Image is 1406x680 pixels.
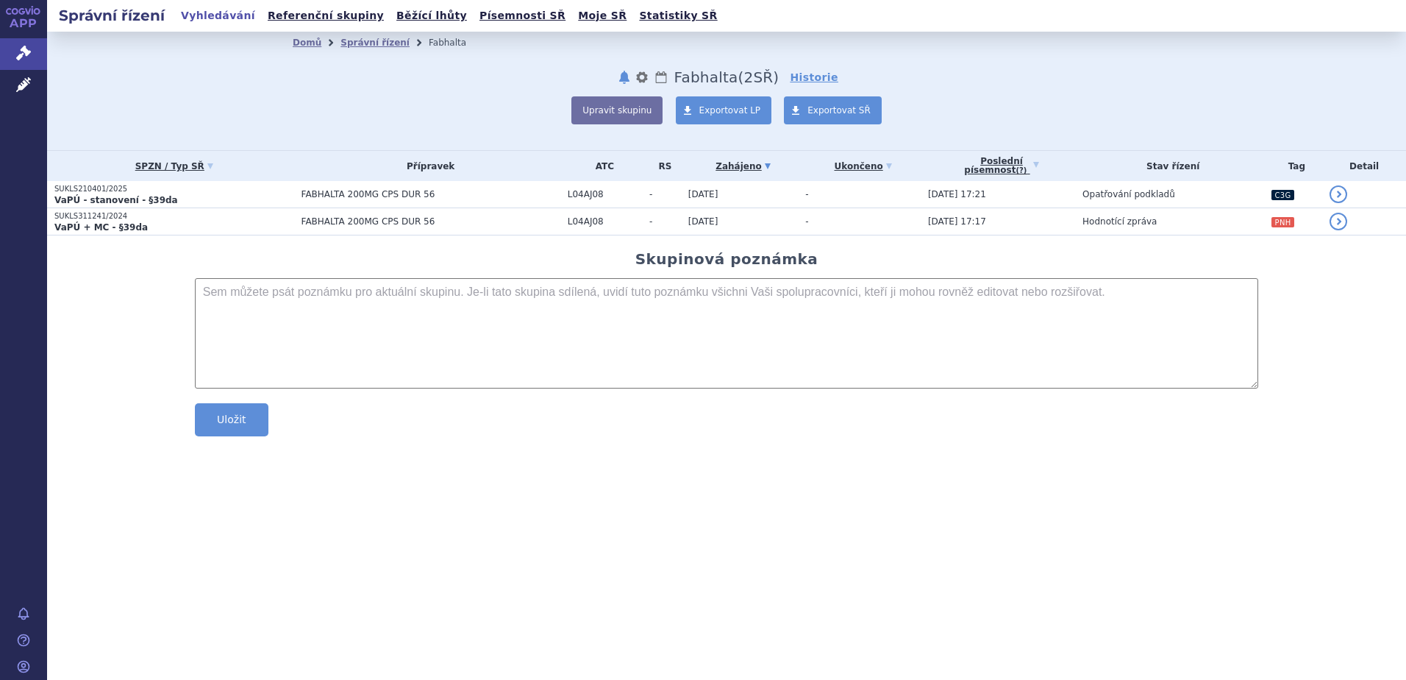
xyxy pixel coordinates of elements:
a: SPZN / Typ SŘ [54,156,294,177]
strong: VaPÚ - stanovení - §39da [54,195,178,205]
button: Uložit [195,403,268,436]
strong: VaPÚ + MC - §39da [54,222,148,233]
h2: Správní řízení [47,5,176,26]
span: FABHALTA 200MG CPS DUR 56 [301,189,560,199]
span: Exportovat SŘ [807,105,871,116]
span: Fabhalta [674,68,738,86]
span: [DATE] [688,189,718,199]
button: nastavení [635,68,649,86]
span: [DATE] [688,216,718,227]
a: Písemnosti SŘ [475,6,570,26]
span: Exportovat LP [699,105,761,116]
a: detail [1330,213,1347,230]
a: Domů [293,38,321,48]
p: SUKLS311241/2024 [54,211,294,222]
span: L04AJ08 [568,216,642,227]
span: Opatřování podkladů [1082,189,1175,199]
a: Statistiky SŘ [635,6,721,26]
a: Správní řízení [340,38,410,48]
span: FABHALTA 200MG CPS DUR 56 [301,216,560,227]
p: SUKLS210401/2025 [54,184,294,194]
abbr: (?) [1016,166,1027,175]
a: Poslednípísemnost(?) [928,151,1075,181]
span: - [649,216,681,227]
a: Zahájeno [688,156,799,177]
a: Lhůty [654,68,668,86]
a: Moje SŘ [574,6,631,26]
th: Tag [1263,151,1322,181]
button: Upravit skupinu [571,96,663,124]
span: [DATE] 17:17 [928,216,986,227]
span: ( SŘ) [738,68,779,86]
a: Referenční skupiny [263,6,388,26]
span: - [805,216,808,227]
a: Ukončeno [805,156,921,177]
th: Detail [1322,151,1406,181]
h2: Skupinová poznámka [635,250,818,268]
span: Hodnotící zpráva [1082,216,1157,227]
a: Exportovat LP [676,96,772,124]
th: Stav řízení [1075,151,1263,181]
th: RS [642,151,681,181]
a: Historie [790,70,838,85]
span: [DATE] 17:21 [928,189,986,199]
span: L04AJ08 [568,189,642,199]
span: 2 [743,68,753,86]
th: ATC [560,151,642,181]
a: Běžící lhůty [392,6,471,26]
span: - [649,189,681,199]
a: Vyhledávání [176,6,260,26]
a: detail [1330,185,1347,203]
li: Fabhalta [429,32,485,54]
span: - [805,189,808,199]
a: Exportovat SŘ [784,96,882,124]
th: Přípravek [294,151,560,181]
button: notifikace [617,68,632,86]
